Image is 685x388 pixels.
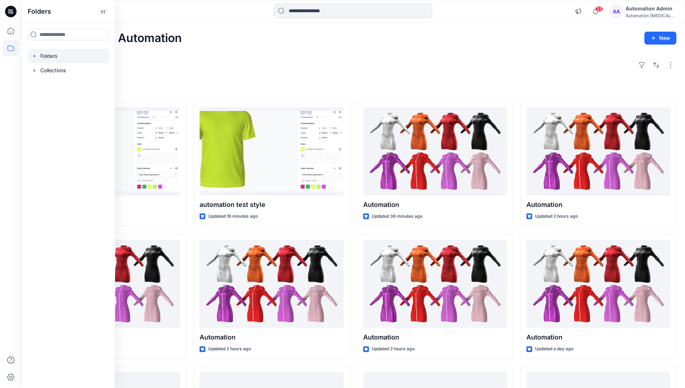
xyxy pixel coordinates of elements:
[200,200,343,210] p: automation test style
[626,13,676,18] div: Automation [MEDICAL_DATA]...
[535,213,578,220] p: Updated 2 hours ago
[208,213,258,220] p: Updated 19 minutes ago
[526,107,670,196] a: Automation
[363,200,507,210] p: Automation
[372,345,415,353] p: Updated 2 hours ago
[372,213,423,220] p: Updated 36 minutes ago
[526,200,670,210] p: Automation
[363,240,507,328] a: Automation
[208,345,251,353] p: Updated 2 hours ago
[610,5,623,18] div: AA
[595,6,603,12] span: 23
[363,332,507,342] p: Automation
[626,4,676,13] div: Automation Admin
[30,85,676,94] h4: Styles
[363,107,507,196] a: Automation
[200,107,343,196] a: automation test style
[535,345,574,353] p: Updated a day ago
[526,332,670,342] p: Automation
[526,240,670,328] a: Automation
[200,240,343,328] a: Automation
[200,332,343,342] p: Automation
[644,32,676,45] button: New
